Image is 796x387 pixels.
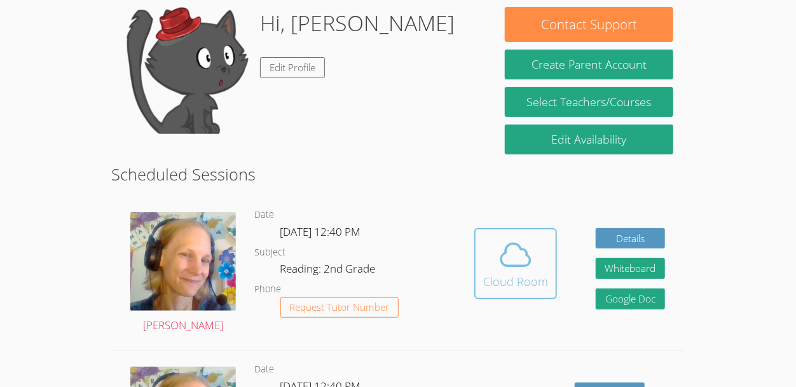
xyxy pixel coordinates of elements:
a: Google Doc [596,289,666,309]
button: Cloud Room [474,228,557,299]
img: avatar.png [130,212,235,311]
a: Select Teachers/Courses [505,87,673,117]
a: Details [596,228,666,249]
dt: Date [255,362,275,377]
button: Contact Support [505,7,673,42]
h1: Hi, [PERSON_NAME] [260,7,455,39]
a: Edit Availability [505,125,673,154]
div: Cloud Room [483,273,548,290]
button: Whiteboard [596,258,666,279]
button: Request Tutor Number [280,297,399,318]
a: [PERSON_NAME] [130,212,235,335]
dt: Subject [255,245,286,261]
span: Request Tutor Number [289,302,389,312]
button: Create Parent Account [505,50,673,79]
span: [DATE] 12:40 PM [280,224,361,239]
dt: Phone [255,282,282,297]
img: default.png [123,7,250,134]
a: Edit Profile [260,57,325,78]
dd: Reading: 2nd Grade [280,260,378,282]
h2: Scheduled Sessions [111,162,684,186]
dt: Date [255,207,275,223]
